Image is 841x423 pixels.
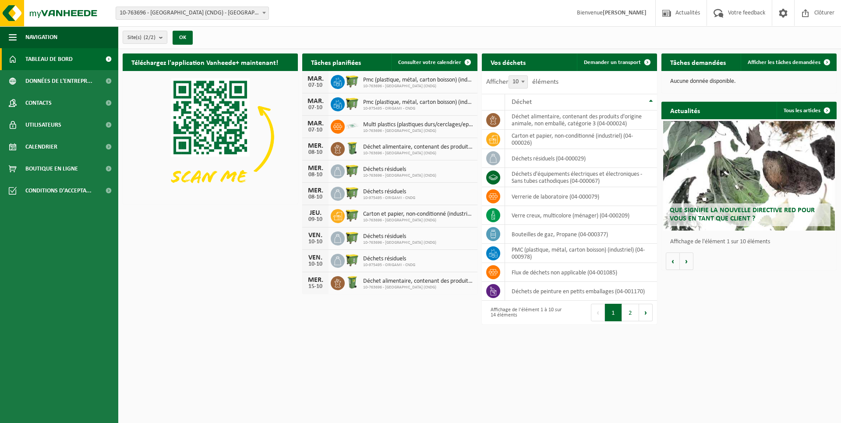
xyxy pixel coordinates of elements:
[363,84,473,89] span: 10-763696 - [GEOGRAPHIC_DATA] (CNDG)
[307,277,324,284] div: MER.
[307,142,324,149] div: MER.
[622,304,639,321] button: 2
[663,121,835,231] a: Que signifie la nouvelle directive RED pour vous en tant que client ?
[307,165,324,172] div: MER.
[307,217,324,223] div: 09-10
[123,31,167,44] button: Site(s)(2/2)
[661,53,735,71] h2: Tâches demandées
[363,106,473,111] span: 10-975495 - ORIGAMI - CNDG
[345,275,360,290] img: WB-0240-HPE-GN-50
[363,166,436,173] span: Déchets résiduels
[505,187,657,206] td: verrerie de laboratoire (04-000079)
[505,168,657,187] td: déchets d'équipements électriques et électroniques - Sans tubes cathodiques (04-000067)
[123,53,287,71] h2: Téléchargez l'application Vanheede+ maintenant!
[363,77,473,84] span: Pmc (plastique, métal, carton boisson) (industriel)
[25,70,92,92] span: Données de l'entrepr...
[603,10,647,16] strong: [PERSON_NAME]
[307,261,324,267] div: 10-10
[584,60,641,65] span: Demander un transport
[639,304,653,321] button: Next
[116,7,269,20] span: 10-763696 - CLINIQUE NOTRE DAME DE GRÂCE (CNDG) - GOSSELIES
[307,232,324,239] div: VEN.
[363,263,415,268] span: 10-975495 - ORIGAMI - CNDG
[363,128,473,134] span: 10-763696 - [GEOGRAPHIC_DATA] (CNDG)
[307,75,324,82] div: MAR.
[345,96,360,111] img: WB-1100-HPE-GN-50
[307,120,324,127] div: MAR.
[363,256,415,263] span: Déchets résiduels
[363,144,473,151] span: Déchet alimentaire, contenant des produits d'origine animale, non emballé, catég...
[123,71,298,203] img: Download de VHEPlus App
[363,240,436,245] span: 10-763696 - [GEOGRAPHIC_DATA] (CNDG)
[345,230,360,245] img: WB-1100-HPE-GN-50
[363,278,473,285] span: Déchet alimentaire, contenant des produits d'origine animale, non emballé, catég...
[363,99,473,106] span: Pmc (plastique, métal, carton boisson) (industriel)
[391,53,477,71] a: Consulter votre calendrier
[505,149,657,168] td: déchets résiduels (04-000029)
[777,102,836,119] a: Tous les articles
[363,211,473,218] span: Carton et papier, non-conditionné (industriel)
[25,114,61,136] span: Utilisateurs
[363,233,436,240] span: Déchets résiduels
[670,78,828,85] p: Aucune donnée disponible.
[505,206,657,225] td: verre creux, multicolore (ménager) (04-000209)
[25,48,73,70] span: Tableau de bord
[302,53,370,71] h2: Tâches planifiées
[307,194,324,200] div: 08-10
[505,282,657,301] td: déchets de peinture en petits emballages (04-001170)
[591,304,605,321] button: Previous
[363,173,436,178] span: 10-763696 - [GEOGRAPHIC_DATA] (CNDG)
[173,31,193,45] button: OK
[345,252,360,267] img: WB-1100-HPE-GN-50
[482,53,534,71] h2: Vos déchets
[363,188,415,196] span: Déchets résiduels
[741,53,836,71] a: Afficher les tâches demandées
[307,98,324,105] div: MAR.
[345,163,360,178] img: WB-1100-HPE-GN-50
[505,263,657,282] td: flux de déchets non applicable (04-001085)
[509,76,527,88] span: 10
[307,172,324,178] div: 08-10
[505,225,657,244] td: bouteilles de gaz, Propane (04-000377)
[670,207,815,222] span: Que signifie la nouvelle directive RED pour vous en tant que client ?
[307,82,324,89] div: 07-10
[680,252,693,270] button: Volgende
[670,239,832,245] p: Affichage de l'élément 1 sur 10 éléments
[509,75,528,89] span: 10
[486,303,565,322] div: Affichage de l'élément 1 à 10 sur 14 éléments
[307,210,324,217] div: JEU.
[661,102,709,119] h2: Actualités
[345,208,360,223] img: WB-1100-HPE-GN-50
[398,60,461,65] span: Consulter votre calendrier
[116,7,269,19] span: 10-763696 - CLINIQUE NOTRE DAME DE GRÂCE (CNDG) - GOSSELIES
[363,121,473,128] span: Multi plastics (plastiques durs/cerclages/eps/film naturel/film mélange/pmc)
[363,218,473,223] span: 10-763696 - [GEOGRAPHIC_DATA] (CNDG)
[127,31,155,44] span: Site(s)
[666,252,680,270] button: Vorige
[307,284,324,290] div: 15-10
[363,151,473,156] span: 10-763696 - [GEOGRAPHIC_DATA] (CNDG)
[25,180,92,202] span: Conditions d'accepta...
[307,239,324,245] div: 10-10
[505,130,657,149] td: carton et papier, non-conditionné (industriel) (04-000026)
[144,35,155,40] count: (2/2)
[307,149,324,156] div: 08-10
[25,158,78,180] span: Boutique en ligne
[748,60,820,65] span: Afficher les tâches demandées
[307,254,324,261] div: VEN.
[345,118,360,133] img: LP-SK-00500-LPE-16
[307,105,324,111] div: 07-10
[486,78,558,85] label: Afficher éléments
[307,127,324,133] div: 07-10
[25,136,57,158] span: Calendrier
[577,53,656,71] a: Demander un transport
[512,99,532,106] span: Déchet
[605,304,622,321] button: 1
[25,92,52,114] span: Contacts
[505,110,657,130] td: déchet alimentaire, contenant des produits d'origine animale, non emballé, catégorie 3 (04-000024)
[345,141,360,156] img: WB-0240-HPE-GN-50
[505,244,657,263] td: PMC (plastique, métal, carton boisson) (industriel) (04-000978)
[345,185,360,200] img: WB-1100-HPE-GN-50
[307,187,324,194] div: MER.
[363,196,415,201] span: 10-975495 - ORIGAMI - CNDG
